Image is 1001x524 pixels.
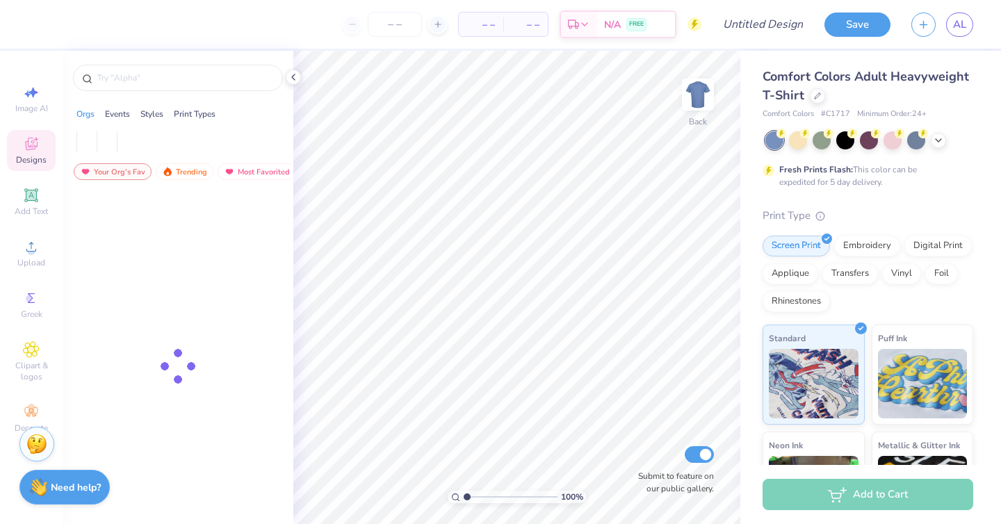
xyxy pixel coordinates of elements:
span: Comfort Colors Adult Heavyweight T-Shirt [763,68,969,104]
span: FREE [629,19,644,29]
span: N/A [604,17,621,32]
span: Upload [17,257,45,268]
span: Minimum Order: 24 + [857,108,927,120]
input: Untitled Design [712,10,814,38]
span: Metallic & Glitter Ink [878,438,960,452]
button: Save [824,13,890,37]
span: – – [467,17,495,32]
span: AL [953,17,966,33]
img: Standard [769,349,858,418]
div: Digital Print [904,236,972,256]
span: Puff Ink [878,331,907,345]
img: Back [684,81,712,108]
div: Events [105,108,130,120]
span: Greek [21,309,42,320]
span: Neon Ink [769,438,803,452]
img: trending.gif [162,167,173,177]
div: Print Type [763,208,973,224]
div: Embroidery [834,236,900,256]
div: Styles [140,108,163,120]
span: Decorate [15,423,48,434]
a: AL [946,13,973,37]
span: – – [512,17,539,32]
div: Orgs [76,108,95,120]
div: Transfers [822,263,878,284]
strong: Need help? [51,481,101,494]
span: Clipart & logos [7,360,56,382]
span: Designs [16,154,47,165]
span: Add Text [15,206,48,217]
img: Puff Ink [878,349,968,418]
span: Comfort Colors [763,108,814,120]
span: Standard [769,331,806,345]
span: 100 % [561,491,583,503]
div: Trending [156,163,213,180]
input: Try "Alpha" [96,71,274,85]
div: Vinyl [882,263,921,284]
div: Screen Print [763,236,830,256]
span: # C1717 [821,108,850,120]
span: Image AI [15,103,48,114]
div: Rhinestones [763,291,830,312]
div: Foil [925,263,958,284]
label: Submit to feature on our public gallery. [630,470,714,495]
img: most_fav.gif [224,167,235,177]
div: Back [689,115,707,128]
input: – – [368,12,422,37]
div: Your Org's Fav [74,163,152,180]
div: Print Types [174,108,215,120]
div: This color can be expedited for 5 day delivery. [779,163,950,188]
strong: Fresh Prints Flash: [779,164,853,175]
div: Most Favorited [218,163,296,180]
div: Applique [763,263,818,284]
img: most_fav.gif [80,167,91,177]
